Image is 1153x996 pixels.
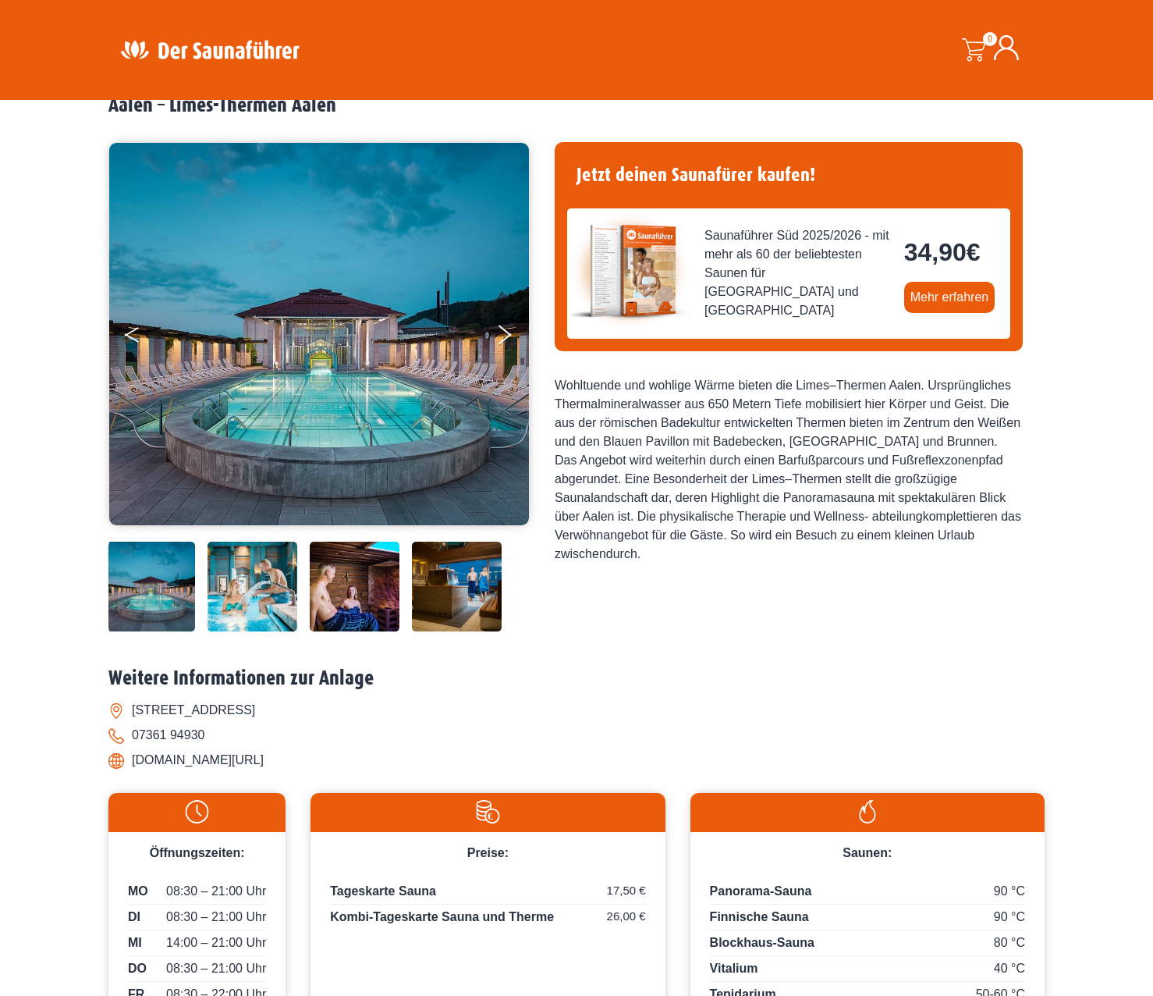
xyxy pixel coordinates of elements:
div: Wohltuende und wohlige Wärme bieten die Limes–Thermen Aalen. Ursprüngliches Thermalmineralwasser ... [555,376,1023,564]
button: Previous [125,318,164,357]
p: Kombi-Tageskarte Sauna und Therme [330,908,645,927]
a: Mehr erfahren [904,282,995,313]
span: MI [128,934,142,952]
bdi: 34,90 [904,238,981,266]
span: 26,00 € [607,908,646,926]
span: € [967,238,981,266]
span: 90 °C [994,908,1025,927]
span: Panorama-Sauna [710,884,812,898]
span: Blockhaus-Sauna [710,936,814,949]
span: Preise: [467,846,509,859]
img: Uhr-weiss.svg [116,800,278,823]
span: DI [128,908,140,927]
li: [DOMAIN_NAME][URL] [108,748,1045,773]
span: Saunen: [843,846,892,859]
span: Öffnungszeiten: [150,846,245,859]
span: 08:30 – 21:00 Uhr [166,882,266,901]
li: 07361 94930 [108,723,1045,748]
span: Finnische Sauna [710,910,809,923]
span: 40 °C [994,959,1025,978]
span: 14:00 – 21:00 Uhr [166,934,266,952]
img: der-saunafuehrer-2025-sued.jpg [567,208,692,333]
span: 0 [983,32,997,46]
span: 17,50 € [607,882,646,900]
span: 80 °C [994,934,1025,952]
span: Saunaführer Süd 2025/2026 - mit mehr als 60 der beliebtesten Saunen für [GEOGRAPHIC_DATA] und [GE... [704,226,892,320]
h2: Weitere Informationen zur Anlage [108,667,1045,691]
p: Tageskarte Sauna [330,882,645,905]
h4: Jetzt deinen Saunafürer kaufen! [567,155,1010,196]
span: 08:30 – 21:00 Uhr [166,908,266,927]
span: Vitalium [710,962,758,975]
span: DO [128,959,147,978]
li: [STREET_ADDRESS] [108,698,1045,723]
span: 08:30 – 21:00 Uhr [166,959,266,978]
img: Preise-weiss.svg [318,800,657,823]
button: Next [495,318,534,357]
h2: Aalen – Limes-Thermen Aalen [108,94,1045,118]
span: MO [128,882,148,901]
img: Flamme-weiss.svg [698,800,1037,823]
span: 90 °C [994,882,1025,901]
